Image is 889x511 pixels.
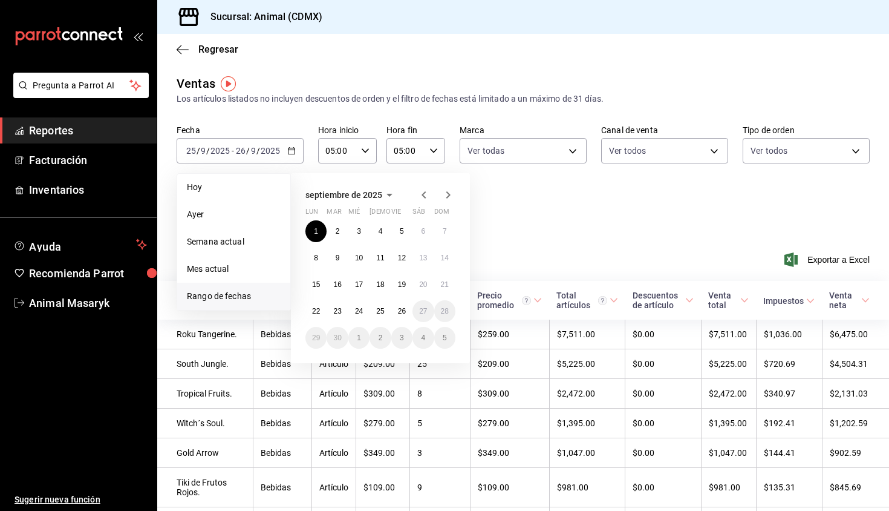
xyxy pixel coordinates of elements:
abbr: lunes [305,208,318,220]
span: / [206,146,210,156]
abbr: 3 de octubre de 2025 [400,334,404,342]
td: $309.00 [356,379,409,409]
abbr: viernes [391,208,401,220]
button: 19 de septiembre de 2025 [391,274,412,295]
svg: El total artículos considera cambios de precios en los artículos así como costos adicionales por ... [598,296,607,305]
abbr: 17 de septiembre de 2025 [355,280,363,289]
td: $209.00 [356,349,409,379]
button: septiembre de 2025 [305,188,397,202]
td: $309.00 [470,379,549,409]
button: 5 de septiembre de 2025 [391,220,412,242]
span: Semana actual [187,236,281,248]
button: 16 de septiembre de 2025 [327,274,348,295]
td: Artículo [312,468,356,507]
button: 3 de septiembre de 2025 [348,220,370,242]
button: 25 de septiembre de 2025 [370,300,391,322]
td: $349.00 [470,438,549,468]
span: Inventarios [29,182,147,198]
div: Los artículos listados no incluyen descuentos de orden y el filtro de fechas está limitado a un m... [177,93,870,105]
div: Precio promedio [477,291,531,310]
td: $2,472.00 [701,379,756,409]
td: $135.31 [756,468,822,507]
span: Mes actual [187,263,281,275]
td: $981.00 [549,468,625,507]
td: Artículo [312,349,356,379]
span: Animal Masaryk [29,295,147,311]
div: Ventas [177,74,215,93]
button: 18 de septiembre de 2025 [370,274,391,295]
td: $279.00 [356,409,409,438]
td: Bebidas [253,320,312,349]
div: Venta total [708,291,738,310]
span: Venta total [708,291,749,310]
td: $5,225.00 [549,349,625,379]
abbr: 9 de septiembre de 2025 [336,254,340,262]
span: Recomienda Parrot [29,265,147,282]
button: 9 de septiembre de 2025 [327,247,348,269]
abbr: 8 de septiembre de 2025 [314,254,318,262]
abbr: 5 de septiembre de 2025 [400,227,404,236]
a: Pregunta a Parrot AI [8,88,149,101]
td: $109.00 [356,468,409,507]
span: Reportes [29,122,147,139]
td: $1,047.00 [549,438,625,468]
td: $0.00 [625,438,702,468]
abbr: 21 de septiembre de 2025 [441,280,449,289]
td: $2,131.03 [822,379,889,409]
td: $340.97 [756,379,822,409]
abbr: 13 de septiembre de 2025 [419,254,427,262]
td: $720.69 [756,349,822,379]
td: Witch´s Soul. [157,409,253,438]
td: Bebidas [253,468,312,507]
td: Tropical Fruits. [157,379,253,409]
span: Ver todas [467,145,504,157]
button: 29 de septiembre de 2025 [305,327,327,349]
abbr: miércoles [348,208,360,220]
div: Descuentos de artículo [633,291,683,310]
abbr: 18 de septiembre de 2025 [376,280,384,289]
button: 17 de septiembre de 2025 [348,274,370,295]
div: Total artículos [556,291,607,310]
td: $902.59 [822,438,889,468]
label: Marca [460,126,587,134]
abbr: 3 de septiembre de 2025 [357,227,361,236]
button: 26 de septiembre de 2025 [391,300,412,322]
label: Hora fin [386,126,445,134]
abbr: 26 de septiembre de 2025 [398,307,406,315]
abbr: 25 de septiembre de 2025 [376,307,384,315]
span: Hoy [187,181,281,194]
abbr: 4 de septiembre de 2025 [379,227,383,236]
td: 25 [409,349,470,379]
td: $144.41 [756,438,822,468]
button: 24 de septiembre de 2025 [348,300,370,322]
td: $1,036.00 [756,320,822,349]
td: $0.00 [625,409,702,438]
abbr: 22 de septiembre de 2025 [312,307,320,315]
span: / [256,146,260,156]
td: Gold Arrow [157,438,253,468]
td: $0.00 [625,320,702,349]
img: Tooltip marker [221,76,236,91]
span: Facturación [29,152,147,168]
input: -- [186,146,197,156]
button: 28 de septiembre de 2025 [434,300,455,322]
abbr: 2 de septiembre de 2025 [336,227,340,236]
td: $0.00 [625,379,702,409]
button: 12 de septiembre de 2025 [391,247,412,269]
span: Sugerir nueva función [15,493,147,506]
button: 7 de septiembre de 2025 [434,220,455,242]
button: 23 de septiembre de 2025 [327,300,348,322]
td: Bebidas [253,438,312,468]
abbr: 23 de septiembre de 2025 [333,307,341,315]
td: $4,504.31 [822,349,889,379]
td: South Jungle. [157,349,253,379]
span: Precio promedio [477,291,542,310]
input: ---- [210,146,230,156]
abbr: 15 de septiembre de 2025 [312,280,320,289]
td: $279.00 [470,409,549,438]
span: Ver todos [609,145,646,157]
span: / [246,146,250,156]
button: Exportar a Excel [787,252,870,267]
td: Artículo [312,409,356,438]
